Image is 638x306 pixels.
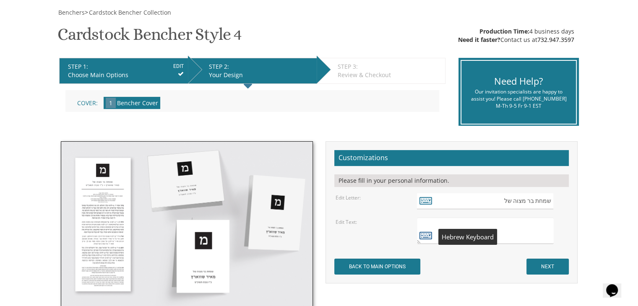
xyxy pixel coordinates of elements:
[603,272,630,298] iframe: chat widget
[85,8,171,16] span: >
[57,8,85,16] a: Benchers
[334,174,569,187] div: Please fill in your personal information.
[68,62,184,71] div: STEP 1:
[106,98,116,108] span: 1
[77,99,98,107] span: Cover:
[209,62,312,71] div: STEP 2:
[468,88,570,109] div: Our invitation specialists are happy to assist you! Please call [PHONE_NUMBER] M-Th 9-5 Fr 9-1 EST
[334,150,569,166] h2: Customizations
[209,71,312,79] div: Your Design
[458,27,574,44] div: 4 business days Contact us at
[336,194,361,201] label: Edit Letter:
[334,259,420,275] input: BACK TO MAIN OPTIONS
[88,8,171,16] a: Cardstock Bencher Collection
[89,8,171,16] span: Cardstock Bencher Collection
[57,25,242,50] h1: Cardstock Bencher Style 4
[58,8,85,16] span: Benchers
[338,71,441,79] div: Review & Checkout
[117,99,158,107] span: Bencher Cover
[479,27,529,35] span: Production Time:
[338,62,441,71] div: STEP 3:
[173,62,184,70] input: EDIT
[537,36,574,44] a: 732.947.3597
[526,259,569,275] input: NEXT
[68,71,184,79] div: Choose Main Options
[468,75,570,88] div: Need Help?
[458,36,500,44] span: Need it faster?
[336,218,357,226] label: Edit Text:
